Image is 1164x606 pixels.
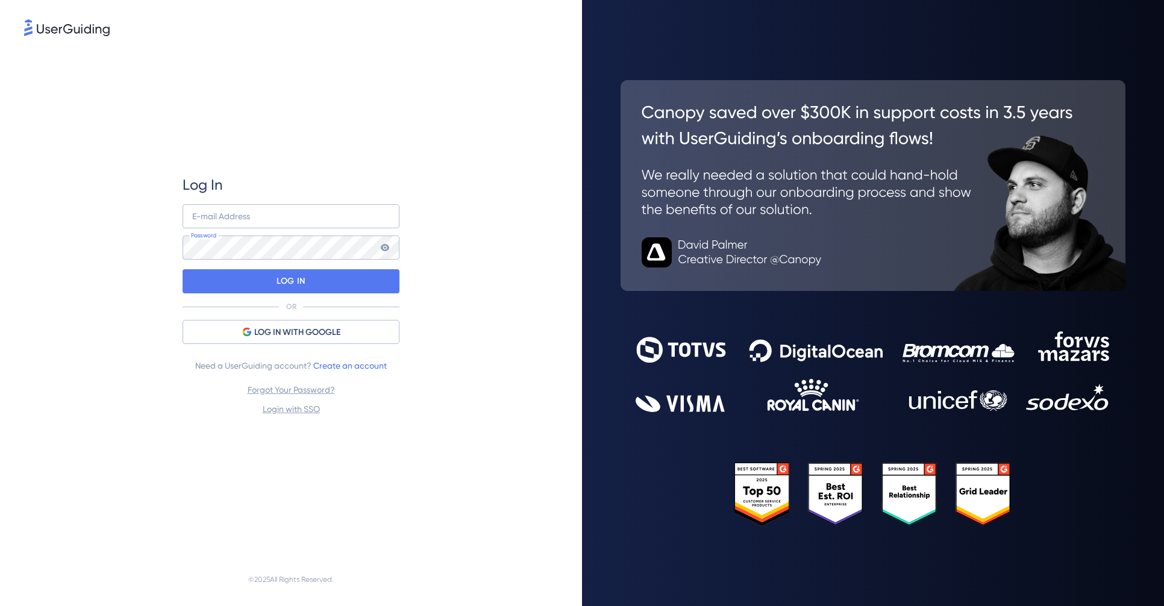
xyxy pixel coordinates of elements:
img: 9302ce2ac39453076f5bc0f2f2ca889b.svg [636,331,1110,412]
img: 8faab4ba6bc7696a72372aa768b0286c.svg [24,19,110,36]
a: Login with SSO [263,404,320,414]
span: © 2025 All Rights Reserved. [248,572,334,587]
span: Need a UserGuiding account? [195,358,387,373]
span: Log In [183,175,223,195]
a: Forgot Your Password? [248,385,335,395]
img: 25303e33045975176eb484905ab012ff.svg [734,463,1012,526]
span: LOG IN WITH GOOGLE [254,325,340,340]
input: example@company.com [183,204,399,228]
a: Create an account [313,361,387,370]
p: LOG IN [277,272,305,291]
p: OR [286,302,296,311]
img: 26c0aa7c25a843aed4baddd2b5e0fa68.svg [621,80,1125,291]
